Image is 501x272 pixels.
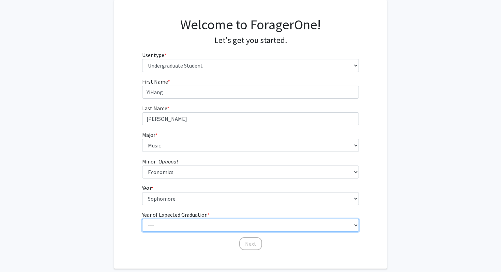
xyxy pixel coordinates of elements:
label: Year [142,184,154,192]
span: First Name [142,78,168,85]
i: - Optional [156,158,178,165]
iframe: Chat [5,241,29,267]
h4: Let's get you started. [142,35,359,45]
label: User type [142,51,166,59]
label: Year of Expected Graduation [142,211,210,219]
h1: Welcome to ForagerOne! [142,16,359,33]
label: Minor [142,157,178,166]
span: Last Name [142,105,167,112]
button: Next [239,237,262,250]
label: Major [142,131,157,139]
